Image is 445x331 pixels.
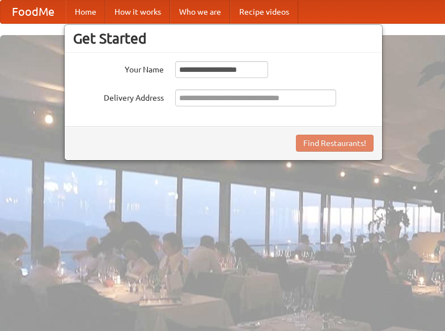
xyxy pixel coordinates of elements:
[230,1,298,23] a: Recipe videos
[105,1,170,23] a: How it works
[1,1,66,23] a: FoodMe
[73,61,164,75] label: Your Name
[296,135,374,152] button: Find Restaurants!
[66,1,105,23] a: Home
[73,30,374,47] h3: Get Started
[73,89,164,104] label: Delivery Address
[170,1,230,23] a: Who we are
